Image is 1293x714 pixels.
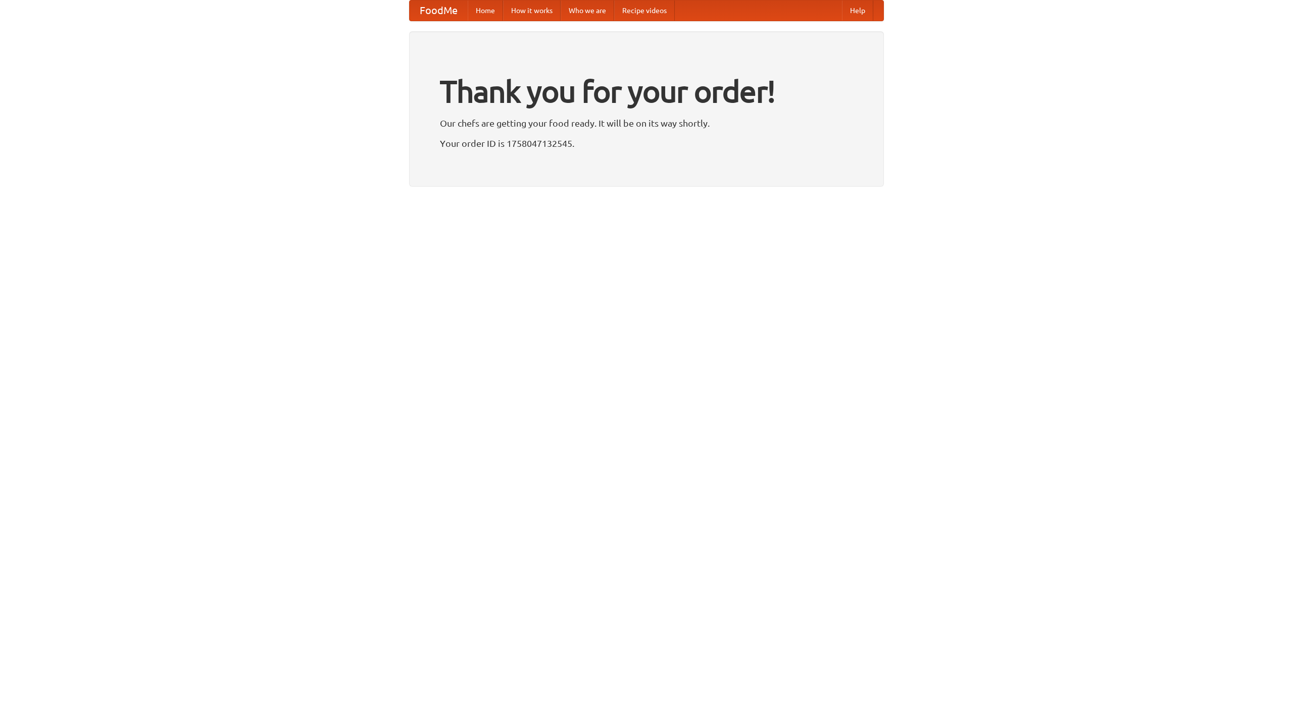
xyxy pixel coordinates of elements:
a: FoodMe [410,1,468,21]
a: Help [842,1,873,21]
a: Home [468,1,503,21]
a: Who we are [561,1,614,21]
p: Our chefs are getting your food ready. It will be on its way shortly. [440,116,853,131]
p: Your order ID is 1758047132545. [440,136,853,151]
h1: Thank you for your order! [440,67,853,116]
a: Recipe videos [614,1,675,21]
a: How it works [503,1,561,21]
